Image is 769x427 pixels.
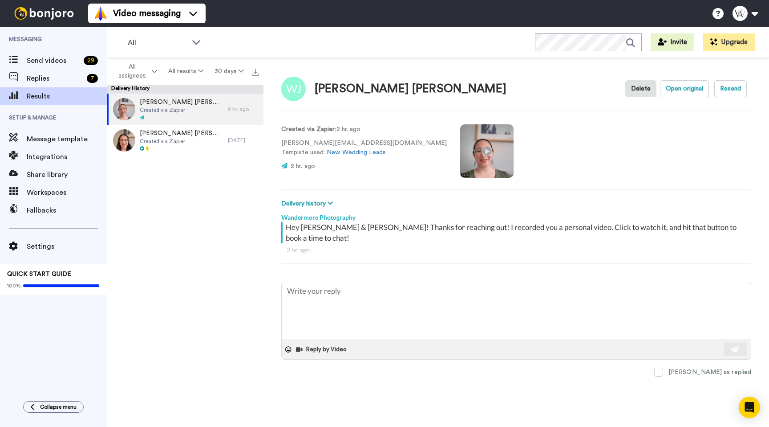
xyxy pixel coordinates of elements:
span: Workspaces [27,187,107,198]
span: 2 hr. ago [291,163,315,169]
div: 29 [84,56,98,65]
button: Resend [714,80,747,97]
span: QUICK START GUIDE [7,271,71,277]
img: send-white.svg [731,346,741,353]
span: Results [27,91,107,102]
a: [PERSON_NAME] [PERSON_NAME]Created via Zapier2 hr. ago [107,94,263,125]
a: New Wedding Leads [327,149,386,156]
span: Video messaging [113,7,181,20]
span: Created via Zapier [140,138,223,145]
button: Open original [660,80,709,97]
div: 2 hr. ago [228,106,259,113]
span: All [128,37,187,48]
div: Delivery History [107,85,263,94]
img: dca1d22c-450c-4be7-a87c-52a1987f3f01-thumb.jpg [113,129,135,152]
button: Delivery history [281,199,336,209]
p: : 2 hr. ago [281,125,447,134]
p: [PERSON_NAME][EMAIL_ADDRESS][DOMAIN_NAME] Template used: [281,139,447,157]
span: Created via Zapier [140,107,223,114]
div: [PERSON_NAME] [PERSON_NAME] [315,82,506,95]
button: Upgrade [703,33,755,51]
span: Share library [27,169,107,180]
span: Fallbacks [27,205,107,216]
img: d4ba3074-1ed2-47c8-a5df-fe893f5d1e4d-thumb.jpg [113,98,135,120]
span: Settings [27,241,107,252]
button: Export all results that match these filters now. [249,65,262,78]
div: [DATE] [228,137,259,144]
button: 30 days [209,63,249,79]
span: Replies [27,73,83,84]
div: 7 [87,74,98,83]
span: Collapse menu [40,403,77,411]
button: Invite [651,33,694,51]
img: Image of Wilma Qiu John Michael Hoehn [281,77,306,101]
span: [PERSON_NAME] [PERSON_NAME] [140,98,223,107]
img: vm-color.svg [93,6,108,21]
img: bj-logo-header-white.svg [11,7,77,20]
a: [PERSON_NAME] [PERSON_NAME]Created via Zapier[DATE] [107,125,263,156]
div: [PERSON_NAME] as replied [668,368,751,377]
span: [PERSON_NAME] [PERSON_NAME] [140,129,223,138]
button: All results [163,63,209,79]
div: Open Intercom Messenger [739,397,760,418]
button: Reply by Video [295,343,349,356]
span: 100% [7,282,21,289]
button: Delete [625,80,656,97]
button: Collapse menu [23,401,84,413]
img: export.svg [252,69,259,76]
span: Integrations [27,152,107,162]
span: Send videos [27,55,80,66]
button: All assignees [109,59,163,84]
strong: Created via Zapier [281,126,335,132]
span: Message template [27,134,107,144]
span: All assignees [114,62,150,80]
div: Hey [PERSON_NAME] & [PERSON_NAME]! Thanks for reaching out! I recorded you a personal video. Clic... [286,222,749,243]
div: Wandermore Photography [281,209,751,222]
div: 2 hr. ago [287,246,746,255]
